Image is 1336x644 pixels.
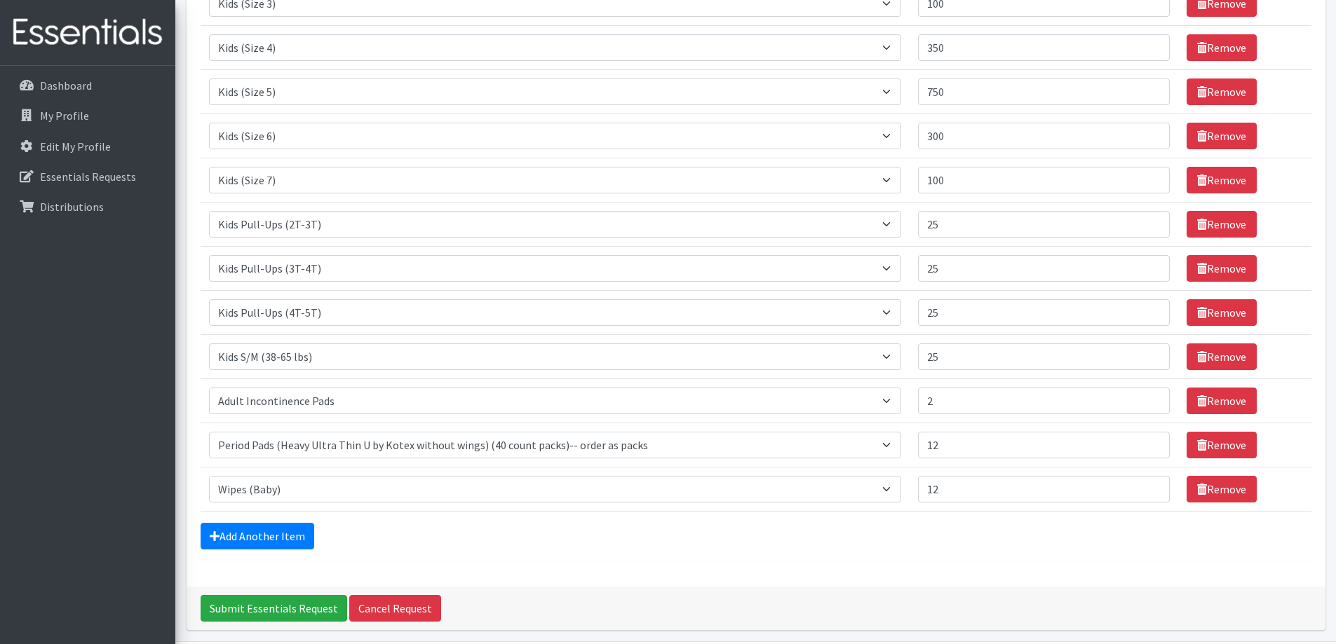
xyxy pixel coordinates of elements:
[1187,343,1257,370] a: Remove
[1187,123,1257,149] a: Remove
[1187,167,1257,193] a: Remove
[1187,255,1257,282] a: Remove
[1187,388,1257,414] a: Remove
[1187,299,1257,326] a: Remove
[1187,432,1257,458] a: Remove
[1187,34,1257,61] a: Remove
[201,523,314,549] a: Add Another Item
[40,78,92,93] p: Dashboard
[6,132,170,160] a: Edit My Profile
[349,595,441,622] a: Cancel Request
[40,109,89,123] p: My Profile
[40,139,111,153] p: Edit My Profile
[6,193,170,221] a: Distributions
[6,102,170,130] a: My Profile
[40,170,136,184] p: Essentials Requests
[6,163,170,191] a: Essentials Requests
[6,71,170,100] a: Dashboard
[1187,211,1257,238] a: Remove
[201,595,347,622] input: Submit Essentials Request
[1187,78,1257,105] a: Remove
[6,9,170,56] img: HumanEssentials
[1187,476,1257,502] a: Remove
[40,200,104,214] p: Distributions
